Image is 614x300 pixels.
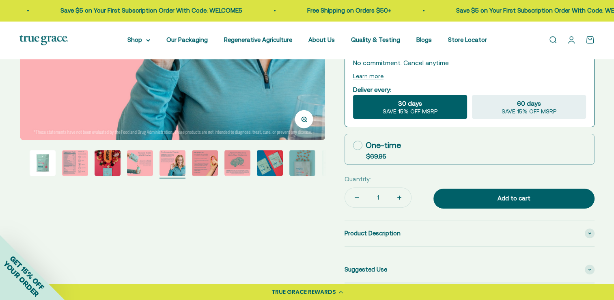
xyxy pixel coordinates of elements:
[224,150,250,176] img: Lion's Mane supports brain, nerve, and cognitive health.* Our extracts come exclusively from the ...
[192,150,218,176] img: - L-ergothioneine to support longevity* - CoQ10 for antioxidant support and heart health* - 150% ...
[351,36,400,43] a: Quality & Testing
[192,150,218,178] button: Go to item 7
[257,150,283,176] img: Daily Women's 50+ Multivitamin
[30,150,56,176] img: Daily Women's 50+ Multivitamin
[257,150,283,178] button: Go to item 9
[388,188,411,207] button: Increase quantity
[345,220,595,246] summary: Product Description
[345,174,371,184] label: Quantity:
[127,150,153,176] img: When you opt for our refill pouches instead of buying a new bottle every time you buy supplements...
[433,189,595,209] button: Add to cart
[62,150,88,178] button: Go to item 3
[159,150,185,176] img: L-ergothioneine, an antioxidant known as 'the longevity vitamin', declines as we age and is limit...
[345,228,401,238] span: Product Description
[345,257,595,283] summary: Suggested Use
[322,150,348,178] button: Go to item 11
[290,7,374,14] a: Free Shipping on Orders $50+
[450,193,578,203] div: Add to cart
[30,150,56,178] button: Go to item 2
[2,259,41,298] span: YOUR ORDER
[43,6,225,15] p: Save $5 on Your First Subscription Order With Code: WELCOME5
[416,36,432,43] a: Blogs
[8,254,46,291] span: GET 15% OFF
[127,35,150,45] summary: Shop
[345,265,387,274] span: Suggested Use
[289,150,315,178] button: Go to item 10
[271,288,336,296] div: TRUE GRACE REWARDS
[166,36,208,43] a: Our Packaging
[95,150,121,178] button: Go to item 4
[62,150,88,176] img: Fruiting Body Vegan Soy Free Gluten Free Dairy Free
[448,36,487,43] a: Store Locator
[95,150,121,176] img: Daily Women's 50+ Multivitamin
[289,150,315,176] img: Daily Women's 50+ Multivitamin
[322,150,348,176] img: Every lot of True Grace supplements undergoes extensive third-party testing. Regulation says we d...
[224,36,292,43] a: Regenerative Agriculture
[345,188,368,207] button: Decrease quantity
[127,150,153,178] button: Go to item 5
[308,36,335,43] a: About Us
[224,150,250,178] button: Go to item 8
[159,150,185,178] button: Go to item 6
